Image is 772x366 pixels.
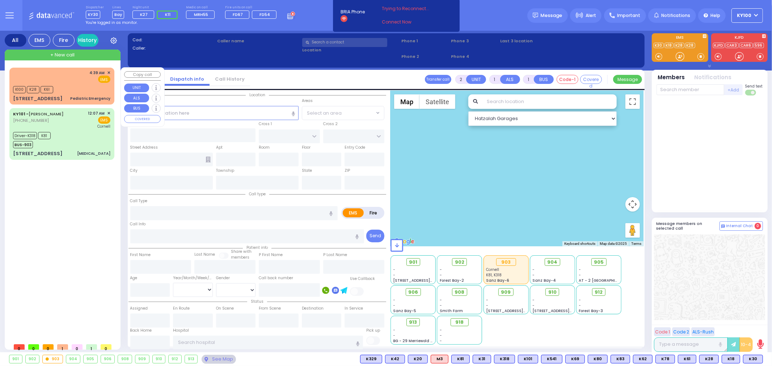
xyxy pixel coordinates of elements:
a: K18 [665,43,674,48]
span: Sanz Bay-5 [393,308,417,314]
button: Show street map [394,94,419,109]
span: 908 [455,289,464,296]
span: 912 [595,289,603,296]
span: 12:07 AM [88,111,105,116]
div: 912 [169,355,181,363]
span: 4:39 AM [90,70,105,76]
span: members [231,255,249,260]
label: Caller: [132,45,215,51]
div: BLS [473,355,491,363]
div: 904 [66,355,80,363]
span: - [440,267,442,272]
a: Open this area in Google Maps (opens a new window) [392,237,416,246]
label: In Service [345,306,363,311]
span: FD54 [260,12,270,17]
div: 901 [9,355,22,363]
div: 906 [101,355,115,363]
span: K28 [27,86,39,93]
div: - [440,327,480,333]
a: History [77,34,98,47]
span: - [532,272,535,278]
a: K28 [685,43,695,48]
div: All [5,34,26,47]
span: Ky100 [737,12,752,19]
div: - [440,333,480,338]
label: Dispatcher [86,5,104,10]
div: K318 [494,355,515,363]
label: Last 3 location [501,38,570,44]
img: comment-alt.png [721,225,725,228]
button: BUS [534,75,554,84]
a: Connect Now [382,19,439,25]
span: 0 [28,344,39,350]
button: COVERED [124,115,161,123]
div: 913 [185,355,198,363]
div: K62 [633,355,653,363]
label: City [130,168,138,174]
label: EMS [652,36,708,41]
span: ✕ [107,70,110,76]
span: K61 [41,86,53,93]
button: Code-1 [557,75,578,84]
button: Notifications [695,73,732,82]
span: Forest Bay-3 [579,308,603,314]
button: Covered [580,75,602,84]
div: BLS [611,355,630,363]
label: Last Name [194,252,215,258]
a: 596 [754,43,764,48]
span: - [579,303,581,308]
span: - [393,333,396,338]
button: Drag Pegman onto the map to open Street View [625,223,640,238]
span: K81, K318 [486,272,502,278]
div: [MEDICAL_DATA] [77,151,110,156]
button: ALS-Rush [691,327,715,336]
div: BLS [565,355,585,363]
label: EMS [343,208,364,217]
label: Cross 1 [259,121,272,127]
button: Toggle fullscreen view [625,94,640,109]
a: K28 [674,43,684,48]
span: K100 [13,86,26,93]
div: K541 [541,355,562,363]
span: - [579,267,581,272]
span: Smith Farm [440,308,463,314]
span: 1 [57,344,68,350]
span: - [440,297,442,303]
div: M3 [431,355,448,363]
button: Code 1 [654,327,671,336]
button: Members [658,73,685,82]
span: 910 [548,289,557,296]
label: En Route [173,306,190,311]
span: + New call [50,51,75,59]
button: Internal Chat 0 [720,221,763,231]
span: BUS-903 [13,141,33,148]
div: K20 [408,355,428,363]
span: You're logged in as monitor. [86,20,138,25]
label: Caller name [217,38,300,44]
button: Map camera controls [625,197,640,212]
div: 902 [26,355,39,363]
span: KY30 [86,10,100,19]
div: K83 [611,355,630,363]
label: State [302,168,312,174]
button: Transfer call [425,75,451,84]
div: Fire [53,34,75,47]
div: K61 [678,355,696,363]
div: 903 [43,355,63,363]
span: Phone 4 [451,54,498,60]
div: Year/Month/Week/Day [173,275,213,281]
label: ZIP [345,168,350,174]
label: Night unit [132,5,180,10]
a: K30 [654,43,664,48]
input: Search location here [130,106,299,120]
span: Cornell [486,267,499,272]
span: Send text [745,84,763,89]
button: Ky100 [731,8,763,23]
div: - [440,338,480,344]
span: 901 [409,259,417,266]
label: Lines [112,5,124,10]
label: Destination [302,306,324,311]
label: Call back number [259,275,293,281]
label: From Scene [259,306,281,311]
span: Patient info [243,245,271,250]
